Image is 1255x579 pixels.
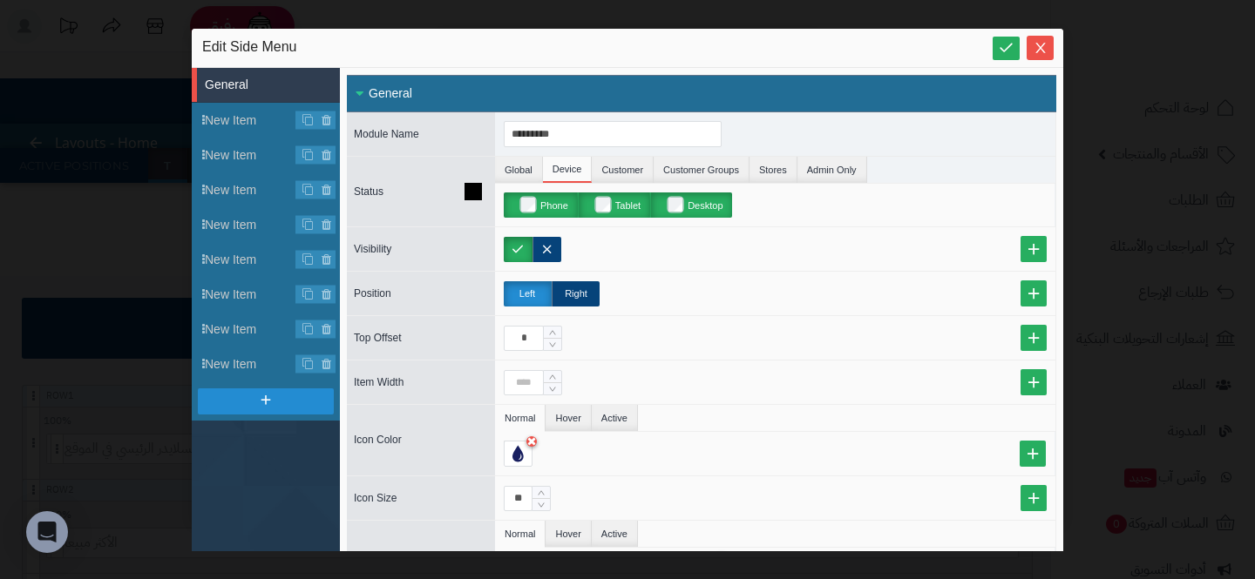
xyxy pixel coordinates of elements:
li: Global [495,157,543,183]
label: Right [552,281,600,306]
div: General [347,75,1056,112]
li: Customer Groups [654,157,750,183]
span: Item Width [354,376,404,388]
span: New Item [205,320,296,339]
li: Hover [546,521,591,547]
span: Edit Side Menu [202,37,297,58]
li: Admin Only [797,157,867,183]
span: Increase Value [533,487,550,499]
span: New Item [205,355,296,374]
div: Open Intercom Messenger [26,511,68,553]
span: Visibility [354,243,391,255]
li: Customer [592,157,654,183]
span: Status [354,185,383,198]
li: Normal [495,521,546,547]
span: Increase Value [544,327,561,339]
span: Icon Color [354,434,402,446]
li: Device [543,157,593,183]
span: Font [354,549,375,562]
label: Left [504,281,552,306]
li: Normal [495,405,546,431]
li: Active [592,521,638,547]
span: Top Offset [354,332,401,344]
span: New Item [205,146,296,165]
label: Phone [504,192,578,218]
span: Decrease Value [544,382,561,394]
span: New Item [205,286,296,304]
li: Hover [546,405,591,431]
span: Position [354,287,391,300]
label: Desktop [650,192,731,218]
button: Close [1027,36,1054,60]
span: New Item [205,181,296,199]
li: Active [592,405,638,431]
span: Icon Size [354,492,397,504]
li: General [192,68,340,103]
span: New Item [205,216,296,234]
li: Stores [750,157,797,183]
span: Module Name [354,128,419,140]
span: New Item [205,111,296,130]
span: New Item [205,251,296,269]
span: Decrease Value [544,338,561,350]
span: Decrease Value [533,498,550,510]
label: Tablet [578,192,650,218]
span: Increase Value [544,371,561,383]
